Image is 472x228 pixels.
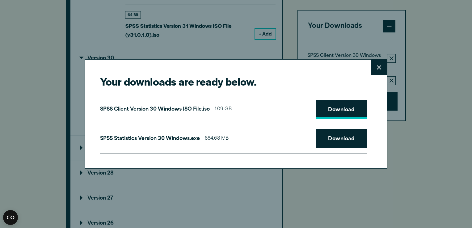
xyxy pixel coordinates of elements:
[100,74,367,88] h2: Your downloads are ready below.
[215,105,232,114] span: 1.09 GB
[316,129,367,148] a: Download
[316,100,367,119] a: Download
[100,134,200,143] p: SPSS Statistics Version 30 Windows.exe
[100,105,210,114] p: SPSS Client Version 30 Windows ISO File.iso
[205,134,229,143] span: 884.68 MB
[3,210,18,225] button: Open CMP widget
